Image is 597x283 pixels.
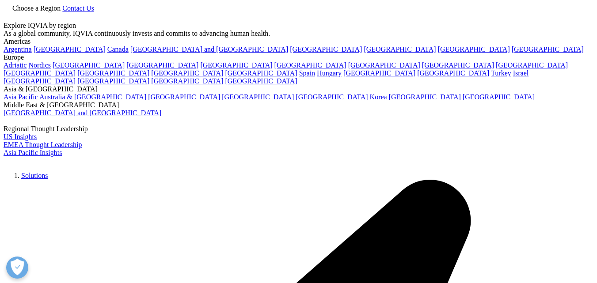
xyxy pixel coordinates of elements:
[4,141,82,148] a: EMEA Thought Leadership
[438,45,510,53] a: [GEOGRAPHIC_DATA]
[343,69,415,77] a: [GEOGRAPHIC_DATA]
[126,61,198,69] a: [GEOGRAPHIC_DATA]
[4,101,593,109] div: Middle East & [GEOGRAPHIC_DATA]
[4,38,593,45] div: Americas
[12,4,61,12] span: Choose a Region
[463,93,535,101] a: [GEOGRAPHIC_DATA]
[62,4,94,12] a: Contact Us
[512,45,584,53] a: [GEOGRAPHIC_DATA]
[4,125,593,133] div: Regional Thought Leadership
[4,77,76,85] a: [GEOGRAPHIC_DATA]
[4,133,37,140] a: US Insights
[389,93,461,101] a: [GEOGRAPHIC_DATA]
[274,61,346,69] a: [GEOGRAPHIC_DATA]
[4,109,161,117] a: [GEOGRAPHIC_DATA] and [GEOGRAPHIC_DATA]
[222,93,294,101] a: [GEOGRAPHIC_DATA]
[53,61,125,69] a: [GEOGRAPHIC_DATA]
[4,149,62,156] a: Asia Pacific Insights
[317,69,342,77] a: Hungary
[225,69,297,77] a: [GEOGRAPHIC_DATA]
[4,22,593,30] div: Explore IQVIA by region
[496,61,568,69] a: [GEOGRAPHIC_DATA]
[21,172,48,179] a: Solutions
[422,61,494,69] a: [GEOGRAPHIC_DATA]
[151,69,223,77] a: [GEOGRAPHIC_DATA]
[148,93,220,101] a: [GEOGRAPHIC_DATA]
[39,93,146,101] a: Australia & [GEOGRAPHIC_DATA]
[200,61,272,69] a: [GEOGRAPHIC_DATA]
[151,77,223,85] a: [GEOGRAPHIC_DATA]
[513,69,529,77] a: Israel
[4,53,593,61] div: Europe
[4,69,76,77] a: [GEOGRAPHIC_DATA]
[4,93,38,101] a: Asia Pacific
[130,45,288,53] a: [GEOGRAPHIC_DATA] and [GEOGRAPHIC_DATA]
[225,77,297,85] a: [GEOGRAPHIC_DATA]
[417,69,489,77] a: [GEOGRAPHIC_DATA]
[34,45,106,53] a: [GEOGRAPHIC_DATA]
[4,85,593,93] div: Asia & [GEOGRAPHIC_DATA]
[299,69,315,77] a: Spain
[370,93,387,101] a: Korea
[290,45,362,53] a: [GEOGRAPHIC_DATA]
[491,69,511,77] a: Turkey
[296,93,368,101] a: [GEOGRAPHIC_DATA]
[107,45,129,53] a: Canada
[364,45,436,53] a: [GEOGRAPHIC_DATA]
[348,61,420,69] a: [GEOGRAPHIC_DATA]
[6,257,28,279] button: Open Preferences
[28,61,51,69] a: Nordics
[4,45,32,53] a: Argentina
[77,69,149,77] a: [GEOGRAPHIC_DATA]
[4,30,593,38] div: As a global community, IQVIA continuously invests and commits to advancing human health.
[4,61,27,69] a: Adriatic
[77,77,149,85] a: [GEOGRAPHIC_DATA]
